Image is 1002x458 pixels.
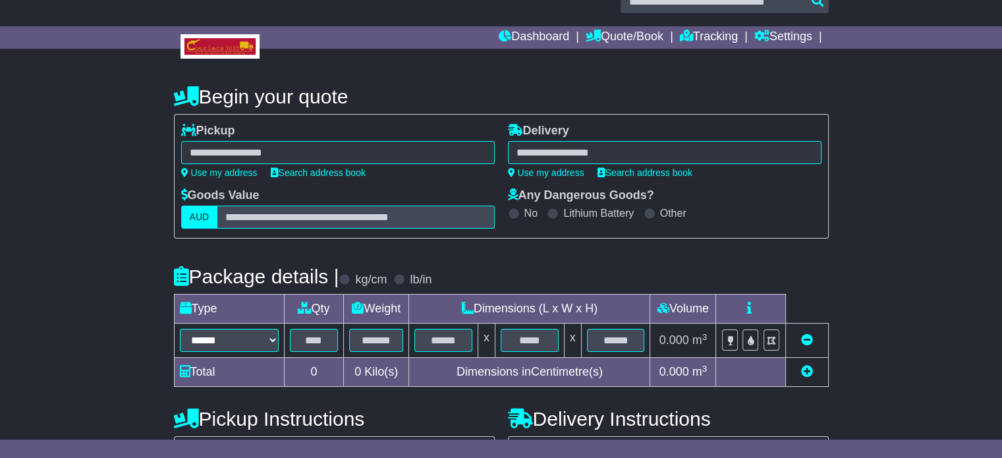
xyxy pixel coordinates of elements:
label: No [524,207,538,219]
td: Dimensions in Centimetre(s) [409,358,650,387]
a: Search address book [271,167,366,178]
a: Search address book [598,167,692,178]
a: Use my address [508,167,584,178]
a: Tracking [680,26,738,49]
label: Any Dangerous Goods? [508,188,654,203]
td: Weight [344,295,409,324]
a: Settings [754,26,812,49]
label: Other [660,207,686,219]
td: Kilo(s) [344,358,409,387]
h4: Package details | [174,266,339,287]
label: Pickup [181,124,235,138]
label: Lithium Battery [563,207,634,219]
span: 0.000 [659,365,689,378]
sup: 3 [702,332,708,342]
td: x [564,324,581,358]
sup: 3 [702,364,708,374]
label: Goods Value [181,188,260,203]
td: Type [174,295,284,324]
a: Dashboard [499,26,569,49]
label: AUD [181,206,218,229]
td: x [478,324,495,358]
h4: Begin your quote [174,86,829,107]
h4: Pickup Instructions [174,408,495,430]
label: lb/in [410,273,431,287]
td: Qty [284,295,344,324]
a: Quote/Book [586,26,663,49]
td: Total [174,358,284,387]
a: Use my address [181,167,258,178]
td: Volume [650,295,716,324]
a: Remove this item [801,333,813,347]
span: 0 [354,365,361,378]
td: 0 [284,358,344,387]
span: 0.000 [659,333,689,347]
span: m [692,333,708,347]
h4: Delivery Instructions [508,408,829,430]
span: m [692,365,708,378]
label: kg/cm [355,273,387,287]
label: Delivery [508,124,569,138]
td: Dimensions (L x W x H) [409,295,650,324]
a: Add new item [801,365,813,378]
